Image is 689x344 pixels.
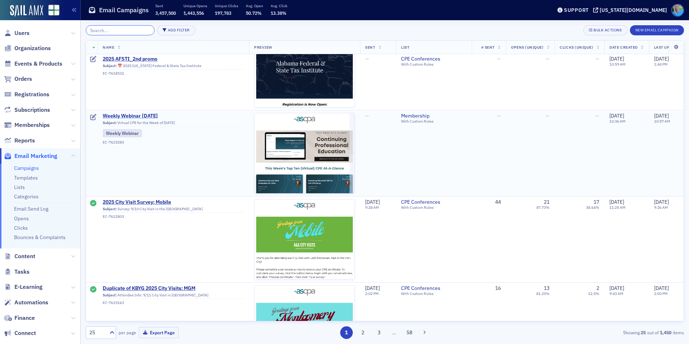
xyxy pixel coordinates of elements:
[103,45,114,50] span: Name
[14,329,36,337] span: Connect
[654,285,669,291] span: [DATE]
[271,10,286,16] span: 13.38%
[401,199,467,206] a: CPE Conferences
[4,106,50,114] a: Subscriptions
[365,291,379,296] time: 2:02 PM
[654,113,669,119] span: [DATE]
[365,199,380,205] span: [DATE]
[103,56,244,62] span: 2025 AFSTI_2nd promo
[477,285,501,292] div: 16
[215,10,231,16] span: 197,783
[4,329,36,337] a: Connect
[14,165,39,171] a: Campaigns
[373,326,386,339] button: 3
[401,119,467,124] div: With Custom Rules
[246,3,263,8] p: Avg. Open
[103,63,117,68] span: Subject:
[14,206,48,212] a: Email Send Log
[246,10,262,16] span: 50.72%
[401,113,467,119] span: Membership
[103,285,244,292] a: Duplicate of KBYG 2025 City Visits: MGM
[654,291,668,296] time: 2:00 PM
[365,45,375,50] span: Sent
[609,45,637,50] span: Date Created
[4,299,48,306] a: Automations
[536,291,550,296] div: 81.25%
[86,25,155,35] input: Search…
[139,327,179,338] button: Export Page
[14,60,62,68] span: Events & Products
[596,285,599,292] div: 2
[586,205,599,210] div: 38.64%
[401,56,467,62] a: CPE Conferences
[14,234,66,241] a: Bounces & Complaints
[43,5,59,17] a: View Homepage
[403,326,416,339] button: 58
[90,114,97,121] div: Draft
[497,113,501,119] span: —
[654,62,668,67] time: 1:44 PM
[103,63,244,70] div: 📅 2025 [US_STATE] Federal & State Tax Institute
[609,291,623,296] time: 9:43 AM
[4,44,51,52] a: Organizations
[215,3,238,8] p: Unique Clicks
[14,215,29,222] a: Opens
[14,44,51,52] span: Organizations
[497,56,501,62] span: —
[600,7,667,13] div: [US_STATE][DOMAIN_NAME]
[14,225,28,231] a: Clicks
[14,137,35,145] span: Reports
[90,56,97,63] div: Draft
[4,152,57,160] a: Email Marketing
[609,113,624,119] span: [DATE]
[183,10,204,16] span: 1,443,556
[90,286,97,294] div: Sent
[10,5,43,17] img: SailAMX
[14,152,57,160] span: Email Marketing
[48,5,59,16] img: SailAMX
[14,184,25,190] a: Lists
[511,45,543,50] span: Opens (Unique)
[490,329,684,336] div: Showing out of items
[14,175,38,181] a: Templates
[595,56,599,62] span: —
[4,75,32,83] a: Orders
[564,7,589,13] div: Support
[103,199,244,206] span: 2025 City Visit Survey: Mobile
[14,314,35,322] span: Finance
[14,299,48,306] span: Automations
[4,91,49,98] a: Registrations
[103,113,244,119] a: Weekly Webinar [DATE]
[103,129,142,137] div: Weekly Webinar
[671,4,684,17] span: Profile
[340,326,353,339] button: 1
[89,329,105,336] div: 25
[594,28,622,32] div: Bulk Actions
[183,3,207,8] p: Unique Opens
[365,56,369,62] span: —
[654,119,670,124] time: 10:57 AM
[477,199,501,206] div: 44
[14,252,35,260] span: Content
[389,329,399,336] span: …
[609,119,626,124] time: 10:36 AM
[481,45,495,50] span: # Sent
[609,205,626,210] time: 11:25 AM
[4,268,30,276] a: Tasks
[365,285,380,291] span: [DATE]
[14,106,50,114] span: Subscriptions
[401,285,467,292] a: CPE Conferences
[155,10,176,16] span: 3,457,500
[365,205,379,210] time: 9:28 AM
[103,214,244,219] div: EC-7612803
[401,291,467,296] div: With Custom Rules
[536,205,550,210] div: 47.73%
[271,3,288,8] p: Avg. Click
[4,283,43,291] a: E-Learning
[401,45,409,50] span: List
